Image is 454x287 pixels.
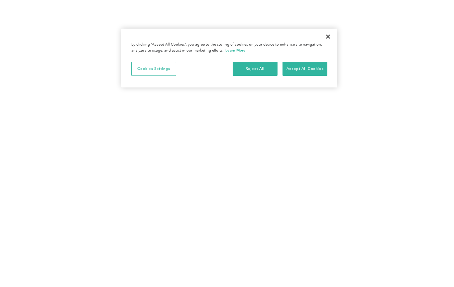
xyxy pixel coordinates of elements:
div: Cookie banner [121,29,337,87]
button: Reject All [233,62,278,76]
button: Accept All Cookies [283,62,327,76]
div: By clicking “Accept All Cookies”, you agree to the storing of cookies on your device to enhance s... [131,42,327,54]
div: Privacy [121,29,337,87]
button: Cookies Settings [131,62,176,76]
a: More information about your privacy, opens in a new tab [225,48,246,53]
button: Close [321,29,335,44]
